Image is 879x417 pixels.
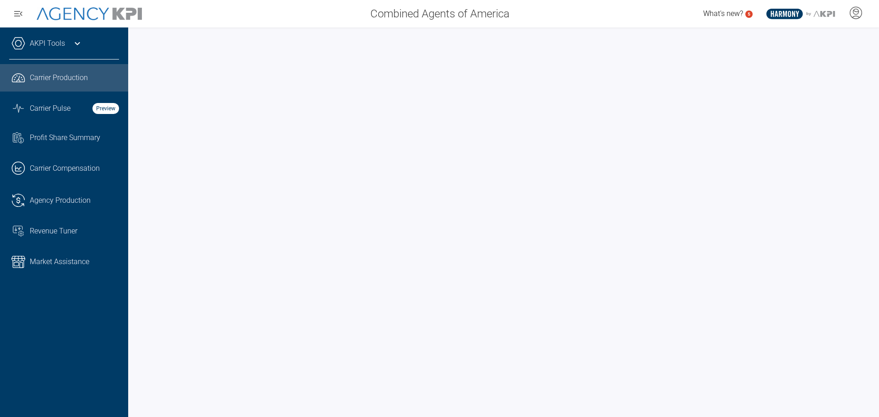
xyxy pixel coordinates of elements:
span: Profit Share Summary [30,132,100,143]
span: Carrier Compensation [30,163,100,174]
text: 5 [748,11,750,16]
span: Combined Agents of America [370,5,510,22]
span: Market Assistance [30,256,89,267]
a: 5 [745,11,753,18]
a: AKPI Tools [30,38,65,49]
span: Carrier Production [30,72,88,83]
span: Carrier Pulse [30,103,71,114]
span: Revenue Tuner [30,226,77,237]
span: What's new? [703,9,743,18]
span: Agency Production [30,195,91,206]
strong: Preview [92,103,119,114]
img: AgencyKPI [37,7,142,21]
